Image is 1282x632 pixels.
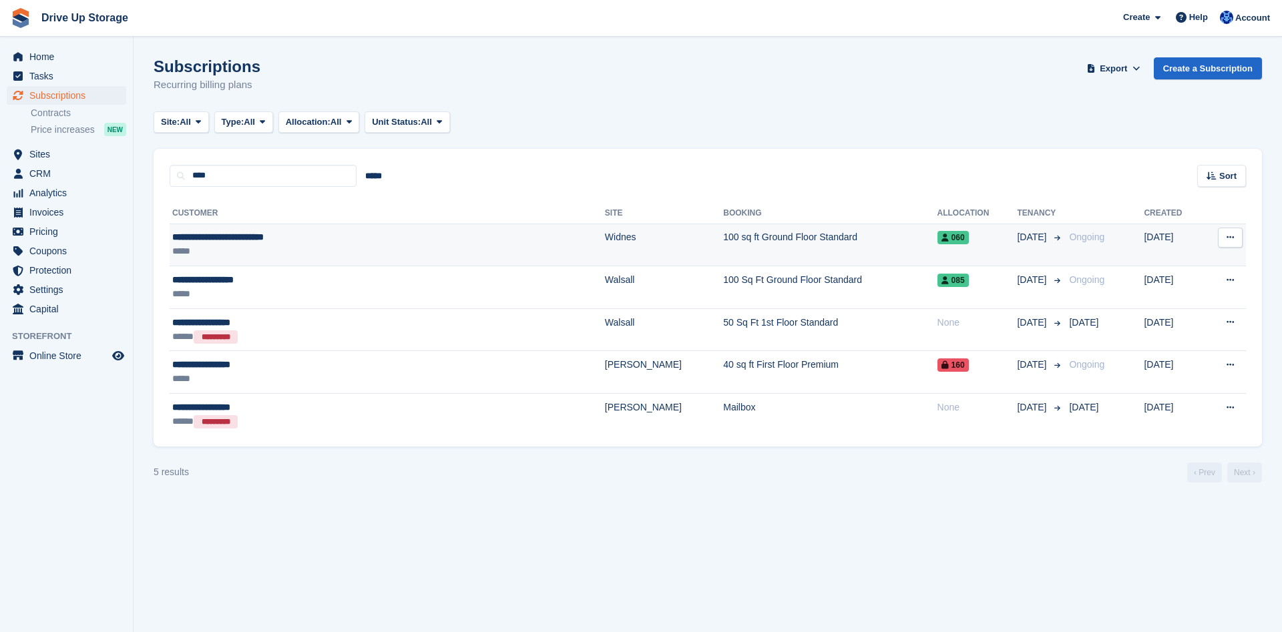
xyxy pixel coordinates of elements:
[29,346,110,365] span: Online Store
[29,67,110,85] span: Tasks
[1017,316,1049,330] span: [DATE]
[7,222,126,241] a: menu
[1219,170,1237,183] span: Sort
[29,86,110,105] span: Subscriptions
[605,394,723,436] td: [PERSON_NAME]
[31,122,126,137] a: Price increases NEW
[7,164,126,183] a: menu
[278,111,360,133] button: Allocation: All
[214,111,273,133] button: Type: All
[1069,274,1104,285] span: Ongoing
[7,280,126,299] a: menu
[723,266,937,309] td: 100 Sq Ft Ground Floor Standard
[12,330,133,343] span: Storefront
[1017,358,1049,372] span: [DATE]
[365,111,449,133] button: Unit Status: All
[937,274,969,287] span: 085
[29,222,110,241] span: Pricing
[1187,462,1222,483] a: Previous
[29,261,110,280] span: Protection
[7,184,126,202] a: menu
[29,242,110,260] span: Coupons
[286,115,331,129] span: Allocation:
[937,231,969,244] span: 060
[723,203,937,224] th: Booking
[331,115,342,129] span: All
[421,115,432,129] span: All
[1100,62,1127,75] span: Export
[723,351,937,394] td: 40 sq ft First Floor Premium
[937,203,1018,224] th: Allocation
[1069,359,1104,370] span: Ongoing
[7,203,126,222] a: menu
[1017,203,1064,224] th: Tenancy
[11,8,31,28] img: stora-icon-8386f47178a22dfd0bd8f6a31ec36ba5ce8667c1dd55bd0f319d3a0aa187defe.svg
[1227,462,1262,483] a: Next
[605,351,723,394] td: [PERSON_NAME]
[1235,11,1270,25] span: Account
[244,115,255,129] span: All
[7,261,126,280] a: menu
[154,57,260,75] h1: Subscriptions
[7,300,126,318] a: menu
[110,348,126,364] a: Preview store
[29,203,110,222] span: Invoices
[154,465,189,479] div: 5 results
[1144,351,1203,394] td: [DATE]
[29,47,110,66] span: Home
[372,115,421,129] span: Unit Status:
[161,115,180,129] span: Site:
[7,86,126,105] a: menu
[1220,11,1233,24] img: Widnes Team
[29,164,110,183] span: CRM
[937,400,1018,414] div: None
[7,47,126,66] a: menu
[180,115,191,129] span: All
[605,203,723,224] th: Site
[1154,57,1262,79] a: Create a Subscription
[937,316,1018,330] div: None
[1185,462,1265,483] nav: Page
[170,203,605,224] th: Customer
[222,115,244,129] span: Type:
[1069,402,1098,412] span: [DATE]
[7,242,126,260] a: menu
[1144,224,1203,266] td: [DATE]
[7,145,126,164] a: menu
[1144,394,1203,436] td: [DATE]
[31,107,126,119] a: Contracts
[29,280,110,299] span: Settings
[1069,317,1098,328] span: [DATE]
[1017,230,1049,244] span: [DATE]
[605,266,723,309] td: Walsall
[1144,203,1203,224] th: Created
[29,184,110,202] span: Analytics
[1144,308,1203,351] td: [DATE]
[1189,11,1208,24] span: Help
[7,67,126,85] a: menu
[1069,232,1104,242] span: Ongoing
[104,123,126,136] div: NEW
[937,358,969,372] span: 160
[1017,273,1049,287] span: [DATE]
[7,346,126,365] a: menu
[29,300,110,318] span: Capital
[1017,400,1049,414] span: [DATE]
[154,77,260,93] p: Recurring billing plans
[605,224,723,266] td: Widnes
[723,224,937,266] td: 100 sq ft Ground Floor Standard
[154,111,209,133] button: Site: All
[36,7,134,29] a: Drive Up Storage
[29,145,110,164] span: Sites
[1144,266,1203,309] td: [DATE]
[605,308,723,351] td: Walsall
[723,308,937,351] td: 50 Sq Ft 1st Floor Standard
[723,394,937,436] td: Mailbox
[1123,11,1150,24] span: Create
[1084,57,1143,79] button: Export
[31,123,95,136] span: Price increases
